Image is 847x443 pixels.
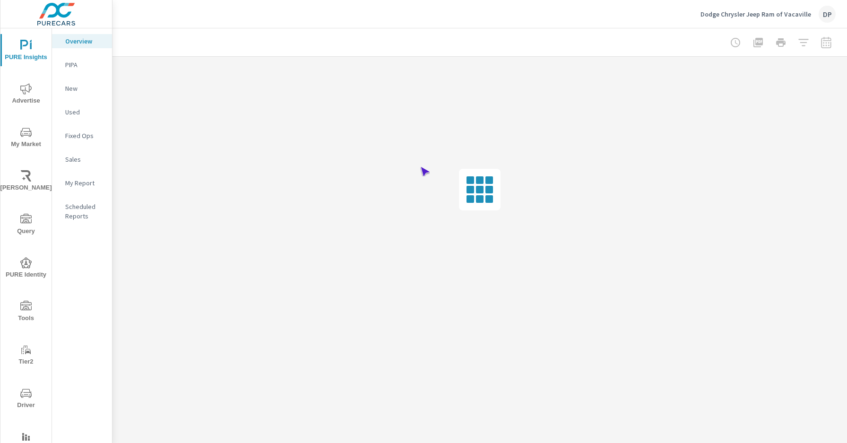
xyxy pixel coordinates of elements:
[3,127,49,150] span: My Market
[52,200,112,223] div: Scheduled Reports
[65,84,104,93] p: New
[65,36,104,46] p: Overview
[65,131,104,140] p: Fixed Ops
[52,176,112,190] div: My Report
[65,60,104,69] p: PIPA
[3,301,49,324] span: Tools
[819,6,836,23] div: DP
[3,388,49,411] span: Driver
[3,170,49,193] span: [PERSON_NAME]
[3,83,49,106] span: Advertise
[3,344,49,367] span: Tier2
[65,178,104,188] p: My Report
[52,105,112,119] div: Used
[52,129,112,143] div: Fixed Ops
[52,34,112,48] div: Overview
[52,152,112,166] div: Sales
[3,257,49,280] span: PURE Identity
[65,107,104,117] p: Used
[52,58,112,72] div: PIPA
[65,202,104,221] p: Scheduled Reports
[3,40,49,63] span: PURE Insights
[700,10,811,18] p: Dodge Chrysler Jeep Ram of Vacaville
[3,214,49,237] span: Query
[52,81,112,96] div: New
[65,155,104,164] p: Sales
